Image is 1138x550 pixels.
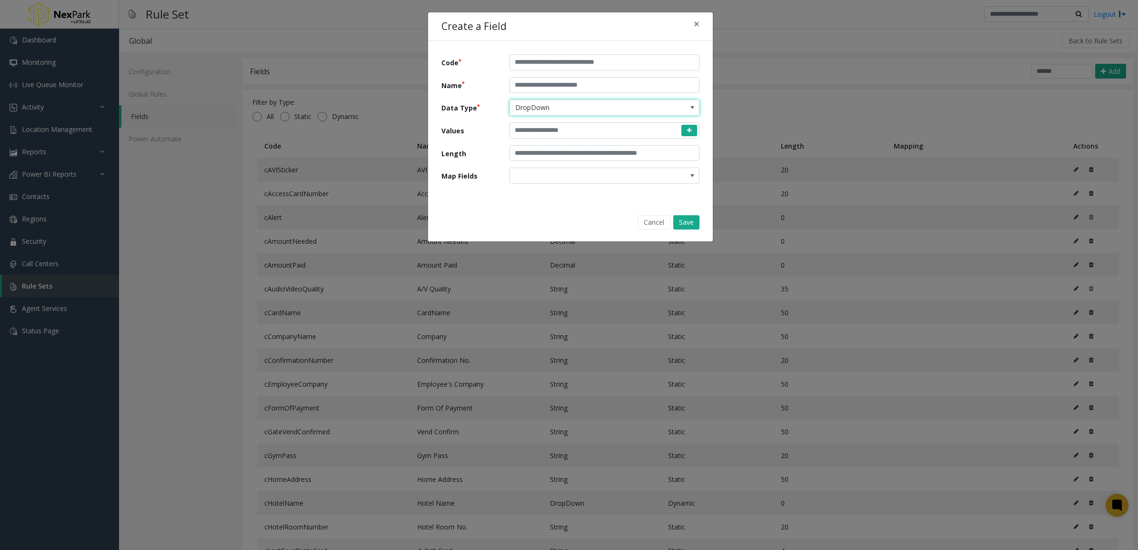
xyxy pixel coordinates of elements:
label: Values [434,122,502,139]
label: Map Fields [434,168,502,184]
label: Data Type [434,100,502,116]
span: × [694,17,699,30]
h4: Create a Field [441,19,507,34]
label: Length [434,145,502,161]
span: DropDown [510,100,661,115]
kendo-dropdowntree: null [509,168,699,184]
button: Save [673,215,699,230]
button: Close [687,12,706,36]
label: Code [434,54,502,70]
button: Cancel [638,215,670,230]
label: Name [434,77,502,93]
